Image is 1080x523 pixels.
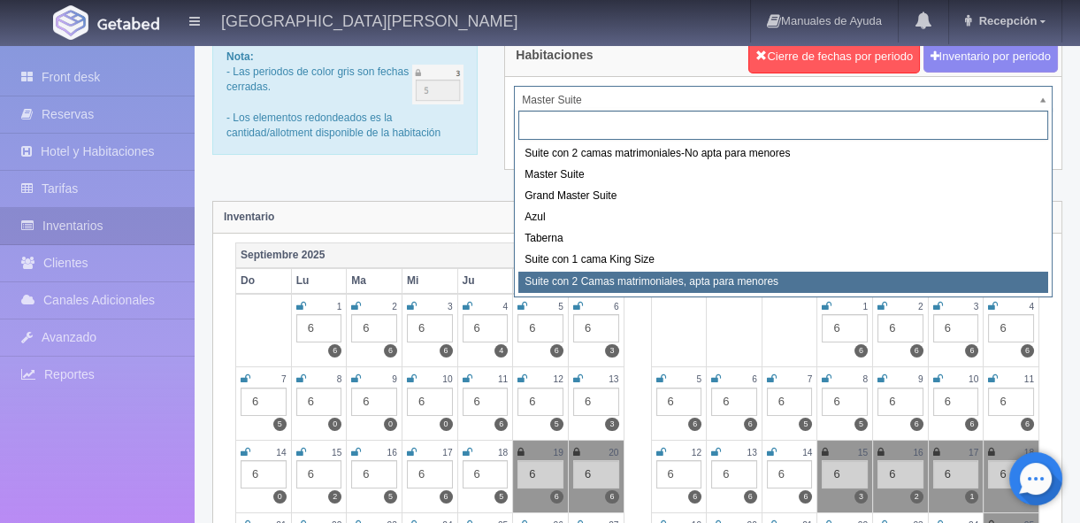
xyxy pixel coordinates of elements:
[518,228,1048,250] div: Taberna
[518,272,1048,293] div: Suite con 2 Camas matrimoniales, apta para menores
[518,143,1048,165] div: Suite con 2 camas matrimoniales-No apta para menores
[518,207,1048,228] div: Azul
[518,250,1048,271] div: Suite con 1 cama King Size
[518,165,1048,186] div: Master Suite
[518,186,1048,207] div: Grand Master Suite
